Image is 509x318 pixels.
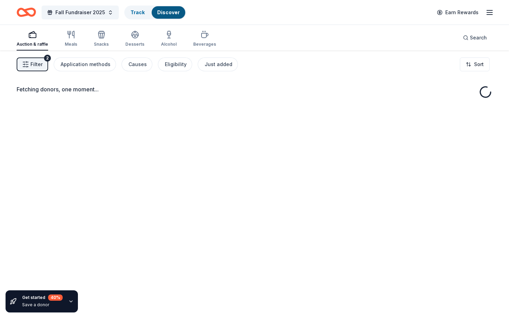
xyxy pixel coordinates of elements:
span: Search [470,34,487,42]
div: Get started [22,294,63,301]
div: Fetching donors, one moment... [17,85,492,93]
button: Sort [460,57,490,71]
button: Search [457,31,492,45]
button: Filter2 [17,57,48,71]
div: Eligibility [165,60,187,69]
div: 40 % [48,294,63,301]
a: Discover [157,9,180,15]
div: Beverages [193,42,216,47]
div: Auction & raffle [17,42,48,47]
button: Just added [198,57,238,71]
div: Snacks [94,42,109,47]
div: Save a donor [22,302,63,308]
button: Snacks [94,28,109,51]
a: Track [131,9,145,15]
div: Application methods [61,60,110,69]
div: Just added [205,60,232,69]
div: Desserts [125,42,144,47]
button: Application methods [54,57,116,71]
button: Beverages [193,28,216,51]
button: Meals [65,28,77,51]
span: Sort [474,60,484,69]
a: Home [17,4,36,20]
button: Alcohol [161,28,177,51]
div: 2 [44,55,51,62]
span: Filter [30,60,43,69]
div: Meals [65,42,77,47]
span: Fall Fundraiser 2025 [55,8,105,17]
button: TrackDiscover [124,6,186,19]
button: Eligibility [158,57,192,71]
a: Earn Rewards [433,6,483,19]
button: Causes [122,57,152,71]
button: Auction & raffle [17,28,48,51]
button: Fall Fundraiser 2025 [42,6,119,19]
div: Causes [128,60,147,69]
button: Desserts [125,28,144,51]
div: Alcohol [161,42,177,47]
